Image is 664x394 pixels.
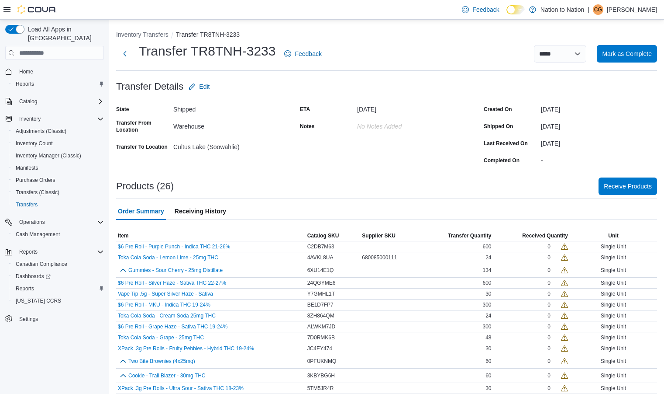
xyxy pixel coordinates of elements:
label: Transfer From Location [116,119,170,133]
span: 0PFUKNMQ [307,358,337,365]
span: 3KBYBG6H [307,372,335,379]
button: Settings [2,312,107,325]
span: 7D0RMK6B [307,334,335,341]
div: 0 [547,267,550,274]
span: Inventory Manager (Classic) [12,150,104,161]
nav: Complex example [5,62,104,348]
button: Inventory Count [9,137,107,150]
button: Toka Cola Soda - Cream Soda 25mg THC [118,313,216,319]
span: Canadian Compliance [16,261,67,268]
p: Nation to Nation [540,4,584,15]
div: 0 [547,312,550,319]
a: Reports [12,79,38,89]
a: Inventory Count [12,138,56,149]
a: Dashboards [9,270,107,282]
span: Catalog SKU [307,232,339,239]
button: Receive Products [599,178,657,195]
span: Unit [608,232,618,239]
span: Dashboards [16,273,51,280]
span: Inventory Manager (Classic) [16,152,81,159]
span: Operations [19,219,45,226]
label: Completed On [484,157,520,164]
span: 48 [485,334,491,341]
button: Catalog SKU [306,230,361,241]
span: 6XU14E1Q [307,267,334,274]
button: Reports [9,282,107,295]
button: Mark as Complete [597,45,657,63]
span: Washington CCRS [12,296,104,306]
button: Reports [2,246,107,258]
button: Manifests [9,162,107,174]
button: Operations [16,217,48,227]
label: ETA [300,106,310,113]
span: Purchase Orders [12,175,104,185]
span: Inventory [16,114,104,124]
span: 5TM5JR4R [307,385,334,392]
span: 134 [482,267,491,274]
div: 0 [547,385,550,392]
div: 0 [547,323,550,330]
span: 4AVKL8UA [307,254,334,261]
a: Settings [16,314,41,324]
label: State [116,106,129,113]
div: Single Unit [570,356,657,366]
span: JC4EY474 [307,345,332,352]
span: Settings [16,313,104,324]
div: 0 [547,372,550,379]
span: 8ZH864QM [307,312,334,319]
span: Operations [16,217,104,227]
span: Reports [16,247,104,257]
span: 680085000111 [362,254,397,261]
span: Reports [12,283,104,294]
button: Vape Tip .5g - Super Silver Haze - Sativa [118,291,213,297]
div: 0 [547,334,550,341]
span: Cash Management [12,229,104,240]
a: Reports [12,283,38,294]
button: XPack .3g Pre Rolls - Fruity Pebbles - Hybrid THC 19-24% [118,345,254,352]
span: Order Summary [118,202,164,220]
span: 24QGYME6 [307,279,336,286]
span: Dashboards [12,271,104,282]
div: Single Unit [570,370,657,381]
span: ALWKM7JD [307,323,335,330]
button: Catalog [2,95,107,108]
div: Christa Gutierrez [593,4,603,15]
button: Transfer TR8TNH-3233 [176,31,240,38]
button: Item [116,230,306,241]
span: 600 [482,243,491,250]
p: | [588,4,589,15]
span: Reports [16,285,34,292]
div: Single Unit [570,265,657,275]
a: Transfers [12,199,41,210]
h1: Transfer TR8TNH-3233 [139,42,275,60]
button: Supplier SKU [360,230,420,241]
button: $6 Pre Roll - Silver Haze - Sativa THC 22-27% [118,280,226,286]
div: Single Unit [570,321,657,332]
a: Inventory Manager (Classic) [12,150,85,161]
div: 0 [547,279,550,286]
span: Inventory [19,115,41,122]
button: Transfer Quantity [420,230,493,241]
button: Inventory Manager (Classic) [9,150,107,162]
span: 30 [485,345,491,352]
div: 0 [547,301,550,308]
button: Reports [9,78,107,90]
label: Transfer To Location [116,143,168,150]
span: Y7GMHL1T [307,290,335,297]
a: Adjustments (Classic) [12,126,70,136]
span: 600 [482,279,491,286]
span: Settings [19,316,38,323]
button: [US_STATE] CCRS [9,295,107,307]
div: [DATE] [541,119,657,130]
span: Cash Management [16,231,60,238]
span: Home [19,68,33,75]
div: Single Unit [570,252,657,263]
span: Adjustments (Classic) [12,126,104,136]
span: Reports [19,248,38,255]
button: Purchase Orders [9,174,107,186]
div: No Notes added [357,119,473,130]
button: Toka Cola Soda - Grape - 25mg THC [118,335,204,341]
div: 0 [547,290,550,297]
button: Canadian Compliance [9,258,107,270]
